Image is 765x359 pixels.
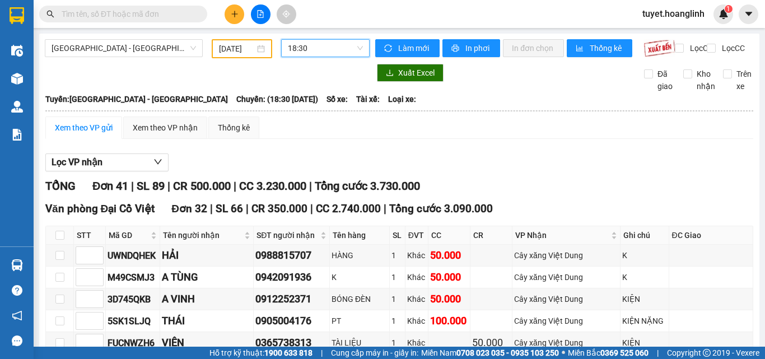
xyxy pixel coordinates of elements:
[264,348,312,357] strong: 1900 633 818
[316,202,381,215] span: CC 2.740.000
[703,349,711,357] span: copyright
[503,39,564,57] button: In đơn chọn
[725,5,733,13] sup: 1
[739,4,758,24] button: caret-down
[514,271,618,283] div: Cây xăng Việt Dung
[254,267,330,288] td: 0942091936
[108,249,158,263] div: UWNDQHEK
[162,248,251,263] div: HẢI
[590,42,623,54] span: Thống kê
[310,202,313,215] span: |
[657,347,659,359] span: |
[732,68,756,92] span: Trên xe
[472,335,510,351] div: 50.000
[389,202,493,215] span: Tổng cước 3.090.000
[167,179,170,193] span: |
[465,42,491,54] span: In phơi
[52,155,102,169] span: Lọc VP nhận
[407,249,426,262] div: Khác
[282,10,290,18] span: aim
[59,65,270,171] h2: VP Nhận: Văn phòng Cảnh Dương
[254,310,330,332] td: 0905004176
[421,347,559,359] span: Miền Nam
[288,40,363,57] span: 18:30
[277,4,296,24] button: aim
[62,8,194,20] input: Tìm tên, số ĐT hoặc mã đơn
[315,179,420,193] span: Tổng cước 3.730.000
[407,271,426,283] div: Khác
[331,347,418,359] span: Cung cấp máy in - giấy in:
[332,315,388,327] div: PT
[256,229,318,241] span: SĐT người nhận
[451,44,461,53] span: printer
[162,269,251,285] div: A TÙNG
[428,226,470,245] th: CC
[377,64,444,82] button: downloadXuất Excel
[160,310,254,332] td: THÁI
[633,7,713,21] span: tuyet.hoanglinh
[160,332,254,354] td: VIÊN
[685,42,715,54] span: Lọc CR
[576,44,585,53] span: bar-chart
[106,288,160,310] td: 3D745QKB
[321,347,323,359] span: |
[332,249,388,262] div: HÀNG
[246,202,249,215] span: |
[514,249,618,262] div: Cây xăng Việt Dung
[45,95,228,104] b: Tuyến: [GEOGRAPHIC_DATA] - [GEOGRAPHIC_DATA]
[162,313,251,329] div: THÁI
[11,129,23,141] img: solution-icon
[108,336,158,350] div: FUCNWZH6
[109,229,148,241] span: Mã GD
[12,285,22,296] span: question-circle
[225,4,244,24] button: plus
[622,315,667,327] div: KIỆN NẶNG
[512,288,621,310] td: Cây xăng Việt Dung
[11,45,23,57] img: warehouse-icon
[512,310,621,332] td: Cây xăng Việt Dung
[209,347,312,359] span: Hỗ trợ kỹ thuật:
[515,229,609,241] span: VP Nhận
[12,335,22,346] span: message
[55,122,113,134] div: Xem theo VP gửi
[219,43,255,55] input: 11/08/2025
[255,269,328,285] div: 0942091936
[255,291,328,307] div: 0912252371
[45,153,169,171] button: Lọc VP nhận
[153,157,162,166] span: down
[108,314,158,328] div: 5SK1SLJQ
[330,226,390,245] th: Tên hàng
[430,248,468,263] div: 50.000
[106,245,160,267] td: UWNDQHEK
[45,202,155,215] span: Văn phòng Đại Cồ Việt
[719,9,729,19] img: icon-new-feature
[216,202,243,215] span: SL 66
[405,226,428,245] th: ĐVT
[384,44,394,53] span: sync
[512,332,621,354] td: Cây xăng Việt Dung
[456,348,559,357] strong: 0708 023 035 - 0935 103 250
[254,245,330,267] td: 0988815707
[106,310,160,332] td: 5SK1SLJQ
[234,179,236,193] span: |
[160,288,254,310] td: A VINH
[726,5,730,13] span: 1
[398,42,431,54] span: Làm mới
[68,26,189,45] b: [PERSON_NAME]
[10,7,24,24] img: logo-vxr
[251,202,307,215] span: CR 350.000
[430,313,468,329] div: 100.000
[390,226,405,245] th: SL
[255,248,328,263] div: 0988815707
[332,271,388,283] div: K
[391,293,403,305] div: 1
[470,226,512,245] th: CR
[442,39,500,57] button: printerIn phơi
[562,351,565,355] span: ⚪️
[332,293,388,305] div: BÓNG ĐÈN
[255,335,328,351] div: 0365738313
[106,332,160,354] td: FUCNWZH6
[622,293,667,305] div: KIỆN
[92,179,128,193] span: Đơn 41
[6,65,90,83] h2: 9KIGY9KS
